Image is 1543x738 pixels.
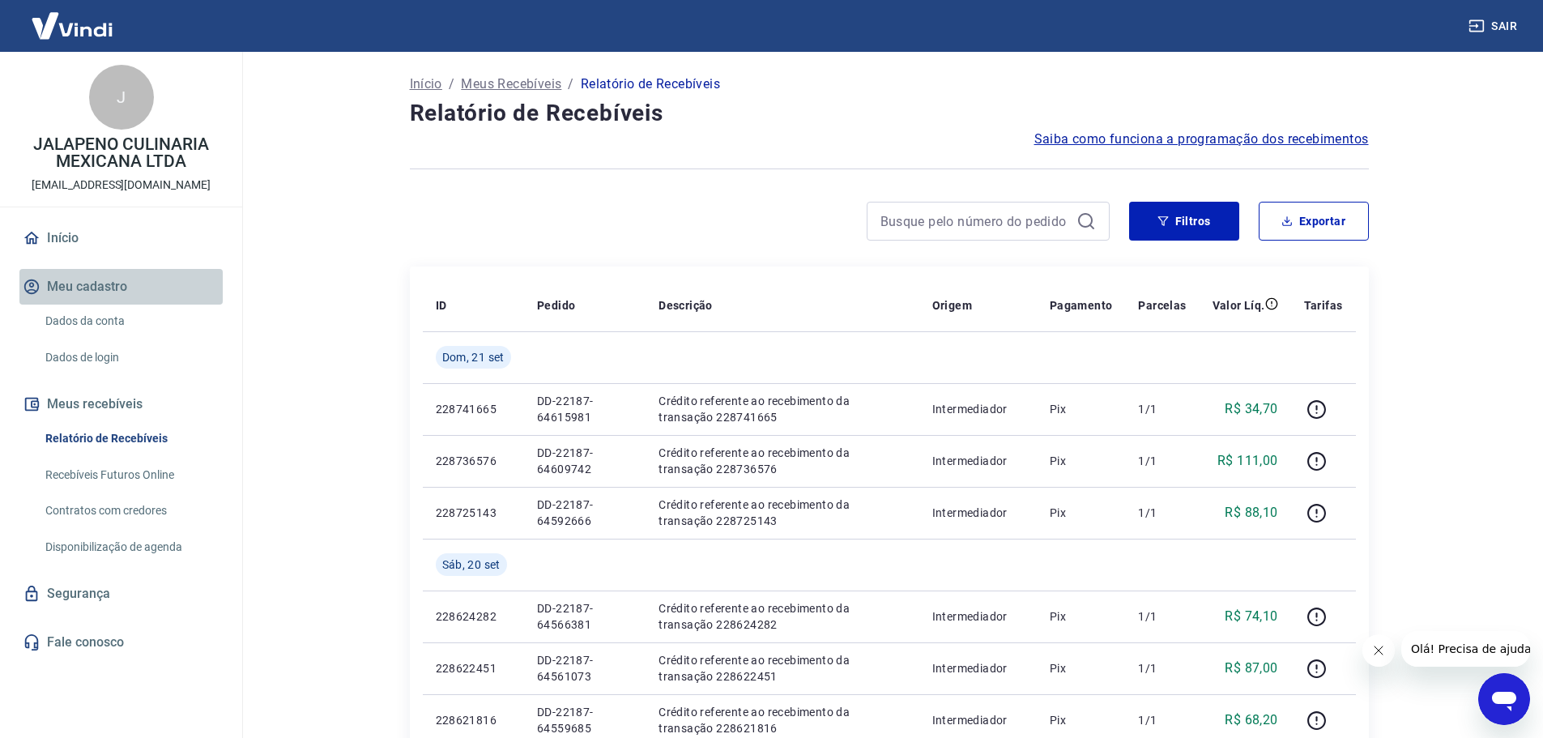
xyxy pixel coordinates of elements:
a: Segurança [19,576,223,612]
p: DD-22187-64566381 [537,600,633,633]
p: Pix [1050,505,1113,521]
a: Dados de login [39,341,223,374]
p: Pagamento [1050,297,1113,314]
p: Intermediador [932,608,1024,625]
p: R$ 34,70 [1225,399,1277,419]
p: Parcelas [1138,297,1186,314]
a: Início [19,220,223,256]
div: J [89,65,154,130]
iframe: Botão para abrir a janela de mensagens [1478,673,1530,725]
p: 228736576 [436,453,511,469]
a: Início [410,75,442,94]
span: Sáb, 20 set [442,557,501,573]
button: Meus recebíveis [19,386,223,422]
p: 1/1 [1138,453,1186,469]
button: Sair [1465,11,1524,41]
p: R$ 68,20 [1225,710,1277,730]
a: Dados da conta [39,305,223,338]
p: R$ 87,00 [1225,659,1277,678]
p: Crédito referente ao recebimento da transação 228624282 [659,600,906,633]
span: Dom, 21 set [442,349,505,365]
p: R$ 111,00 [1217,451,1278,471]
iframe: Mensagem da empresa [1401,631,1530,667]
p: 1/1 [1138,401,1186,417]
a: Contratos com credores [39,494,223,527]
p: Pix [1050,660,1113,676]
p: ID [436,297,447,314]
p: Pix [1050,712,1113,728]
p: Pedido [537,297,575,314]
p: Crédito referente ao recebimento da transação 228736576 [659,445,906,477]
button: Exportar [1259,202,1369,241]
p: Intermediador [932,401,1024,417]
p: Pix [1050,401,1113,417]
p: / [568,75,573,94]
p: 1/1 [1138,505,1186,521]
input: Busque pelo número do pedido [880,209,1070,233]
p: Intermediador [932,660,1024,676]
a: Disponibilização de agenda [39,531,223,564]
iframe: Fechar mensagem [1362,634,1395,667]
p: Origem [932,297,972,314]
p: Valor Líq. [1213,297,1265,314]
a: Relatório de Recebíveis [39,422,223,455]
p: Pix [1050,608,1113,625]
p: Pix [1050,453,1113,469]
button: Meu cadastro [19,269,223,305]
p: DD-22187-64615981 [537,393,633,425]
img: Vindi [19,1,125,50]
p: Descrição [659,297,713,314]
p: R$ 74,10 [1225,607,1277,626]
p: R$ 88,10 [1225,503,1277,523]
p: Intermediador [932,712,1024,728]
p: Relatório de Recebíveis [581,75,720,94]
p: Tarifas [1304,297,1343,314]
p: 228725143 [436,505,511,521]
p: 228621816 [436,712,511,728]
button: Filtros [1129,202,1239,241]
p: DD-22187-64561073 [537,652,633,685]
a: Meus Recebíveis [461,75,561,94]
p: 1/1 [1138,712,1186,728]
p: Crédito referente ao recebimento da transação 228725143 [659,497,906,529]
a: Recebíveis Futuros Online [39,459,223,492]
p: [EMAIL_ADDRESS][DOMAIN_NAME] [32,177,211,194]
p: DD-22187-64609742 [537,445,633,477]
p: Intermediador [932,505,1024,521]
p: Crédito referente ao recebimento da transação 228621816 [659,704,906,736]
p: 1/1 [1138,660,1186,676]
p: 228624282 [436,608,511,625]
p: Crédito referente ao recebimento da transação 228741665 [659,393,906,425]
p: / [449,75,454,94]
p: JALAPENO CULINARIA MEXICANA LTDA [13,136,229,170]
a: Fale conosco [19,625,223,660]
a: Saiba como funciona a programação dos recebimentos [1034,130,1369,149]
p: DD-22187-64559685 [537,704,633,736]
span: Olá! Precisa de ajuda? [10,11,136,24]
p: 228741665 [436,401,511,417]
p: DD-22187-64592666 [537,497,633,529]
p: 1/1 [1138,608,1186,625]
p: Intermediador [932,453,1024,469]
h4: Relatório de Recebíveis [410,97,1369,130]
p: Crédito referente ao recebimento da transação 228622451 [659,652,906,685]
p: 228622451 [436,660,511,676]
